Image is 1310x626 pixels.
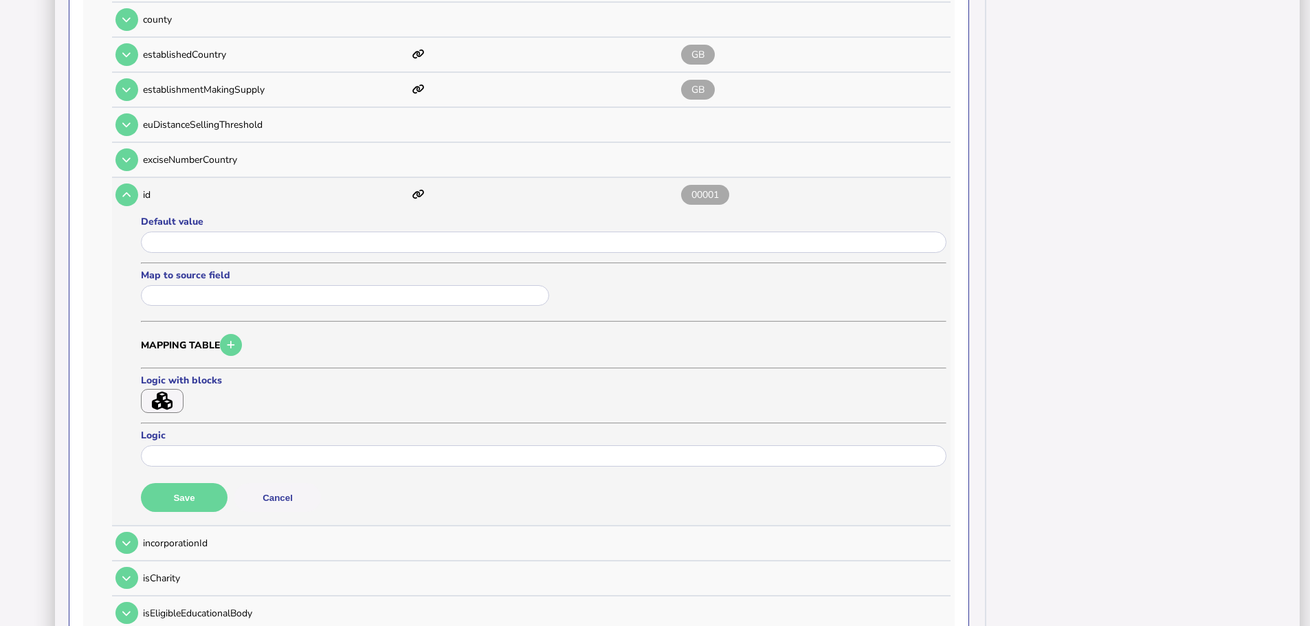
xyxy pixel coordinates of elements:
button: Open [115,567,138,590]
button: Open [115,113,138,136]
button: Cancel [234,483,321,512]
span: GB [681,45,715,65]
p: county [143,13,408,26]
p: euDistanceSellingThreshold [143,118,408,131]
p: establishmentMakingSupply [143,83,408,96]
p: isCharity [143,572,408,585]
h3: Mapping table [141,332,946,359]
p: isEligibleEducationalBody [143,607,408,620]
button: Open [115,8,138,31]
span: 00001 [681,185,729,205]
button: Save [141,483,227,512]
button: Open [115,78,138,101]
p: exciseNumberCountry [143,153,408,166]
button: Open [115,148,138,171]
label: Map to source field [141,269,553,282]
i: This item has mappings defined [412,49,425,59]
i: This item has mappings defined [412,190,425,199]
button: Open [115,602,138,625]
p: incorporationId [143,537,408,550]
p: establishedCountry [143,48,408,61]
button: Open [115,183,138,206]
p: id [143,188,408,201]
button: Open [115,532,138,555]
span: GB [681,80,715,100]
label: Logic with blocks [141,374,258,387]
label: Default value [141,215,946,228]
button: Open [115,43,138,66]
i: This item has mappings defined [412,85,425,94]
label: Logic [141,429,946,442]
